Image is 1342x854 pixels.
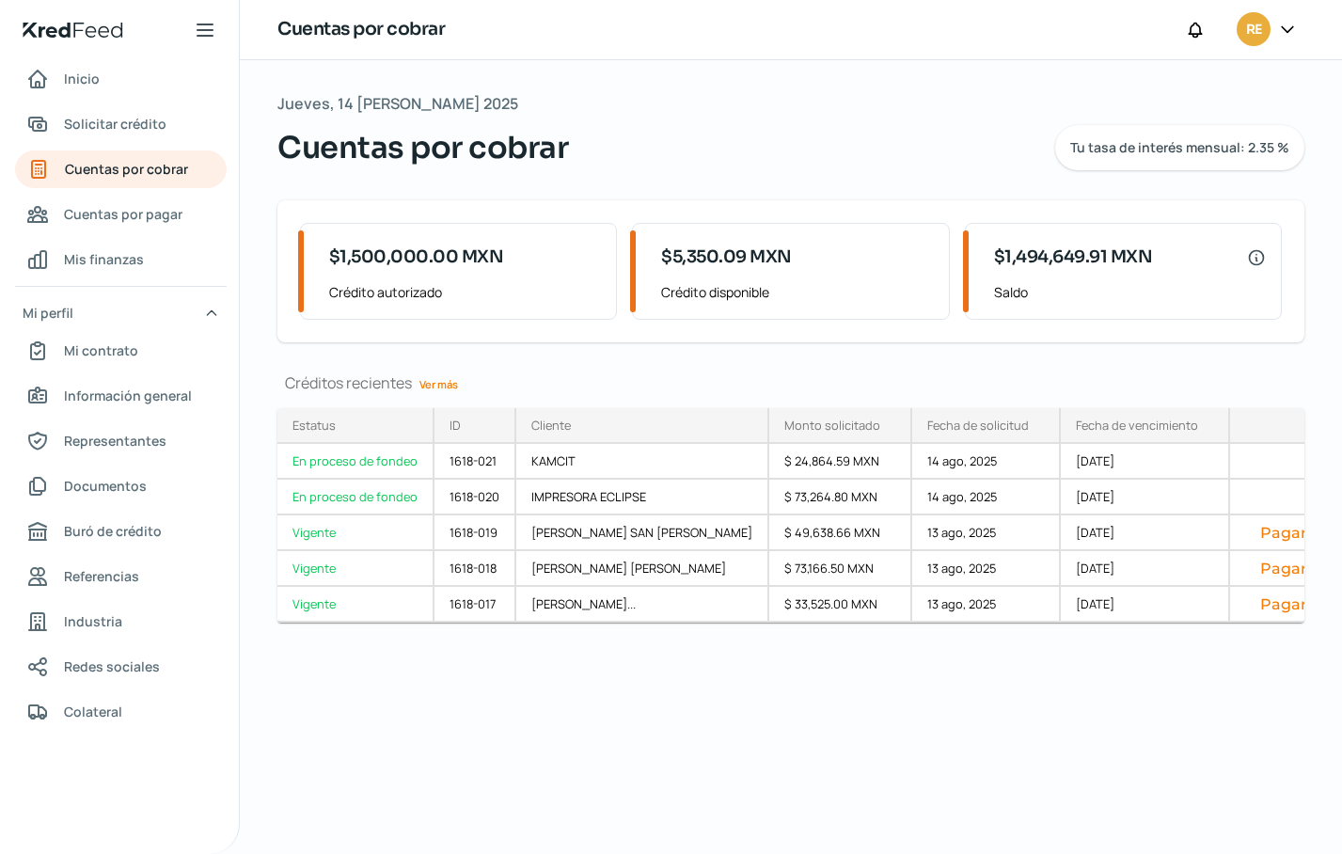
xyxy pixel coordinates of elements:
[434,515,516,551] div: 1618-019
[434,551,516,587] div: 1618-018
[434,480,516,515] div: 1618-020
[277,587,434,623] a: Vigente
[64,564,139,588] span: Referencias
[661,245,792,270] span: $5,350.09 MXN
[64,519,162,543] span: Buró de crédito
[329,245,504,270] span: $1,500,000.00 MXN
[912,480,1061,515] div: 14 ago, 2025
[15,513,227,550] a: Buró de crédito
[1246,19,1261,41] span: RE
[15,105,227,143] a: Solicitar crédito
[994,280,1266,304] span: Saldo
[516,444,769,480] div: KAMCIT
[15,377,227,415] a: Información general
[784,417,880,434] div: Monto solicitado
[15,332,227,370] a: Mi contrato
[15,648,227,686] a: Redes sociales
[64,429,166,452] span: Representantes
[15,467,227,505] a: Documentos
[450,417,461,434] div: ID
[927,417,1029,434] div: Fecha de solicitud
[64,700,122,723] span: Colateral
[434,587,516,623] div: 1618-017
[769,587,912,623] div: $ 33,525.00 MXN
[292,417,336,434] div: Estatus
[1061,480,1230,515] div: [DATE]
[277,372,1304,393] div: Créditos recientes
[769,444,912,480] div: $ 24,864.59 MXN
[15,150,227,188] a: Cuentas por cobrar
[769,515,912,551] div: $ 49,638.66 MXN
[912,551,1061,587] div: 13 ago, 2025
[912,587,1061,623] div: 13 ago, 2025
[912,515,1061,551] div: 13 ago, 2025
[23,301,73,324] span: Mi perfil
[15,558,227,595] a: Referencias
[277,551,434,587] a: Vigente
[277,16,445,43] h1: Cuentas por cobrar
[65,157,188,181] span: Cuentas por cobrar
[1061,551,1230,587] div: [DATE]
[531,417,571,434] div: Cliente
[64,474,147,498] span: Documentos
[64,202,182,226] span: Cuentas por pagar
[1061,515,1230,551] div: [DATE]
[15,196,227,233] a: Cuentas por pagar
[277,90,518,118] span: Jueves, 14 [PERSON_NAME] 2025
[277,125,568,170] span: Cuentas por cobrar
[1245,559,1322,577] button: Pagar
[994,245,1153,270] span: $1,494,649.91 MXN
[15,422,227,460] a: Representantes
[64,655,160,678] span: Redes sociales
[15,603,227,640] a: Industria
[15,60,227,98] a: Inicio
[516,587,769,623] div: [PERSON_NAME]...
[516,480,769,515] div: IMPRESORA ECLIPSE
[329,280,601,304] span: Crédito autorizado
[277,515,434,551] a: Vigente
[1076,417,1198,434] div: Fecha de vencimiento
[769,551,912,587] div: $ 73,166.50 MXN
[64,67,100,90] span: Inicio
[15,241,227,278] a: Mis finanzas
[412,370,466,399] a: Ver más
[912,444,1061,480] div: 14 ago, 2025
[277,444,434,480] a: En proceso de fondeo
[1245,594,1322,613] button: Pagar
[661,280,933,304] span: Crédito disponible
[516,515,769,551] div: [PERSON_NAME] SAN [PERSON_NAME]
[64,384,192,407] span: Información general
[64,112,166,135] span: Solicitar crédito
[1061,444,1230,480] div: [DATE]
[434,444,516,480] div: 1618-021
[516,551,769,587] div: [PERSON_NAME] [PERSON_NAME]
[64,339,138,362] span: Mi contrato
[1245,523,1322,542] button: Pagar
[1070,141,1289,154] span: Tu tasa de interés mensual: 2.35 %
[64,609,122,633] span: Industria
[769,480,912,515] div: $ 73,264.80 MXN
[1061,587,1230,623] div: [DATE]
[15,693,227,731] a: Colateral
[277,480,434,515] a: En proceso de fondeo
[64,247,144,271] span: Mis finanzas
